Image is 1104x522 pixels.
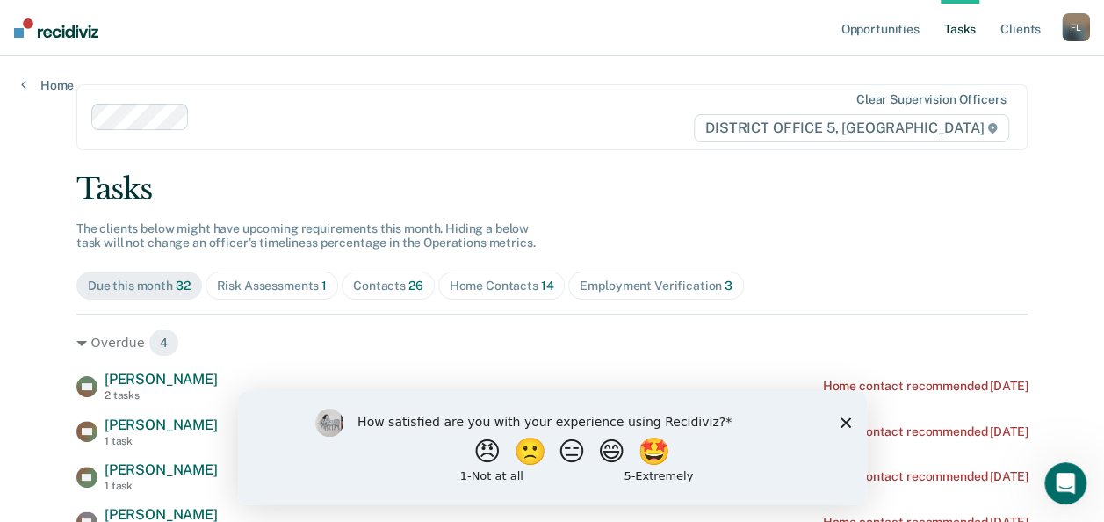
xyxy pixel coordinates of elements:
[353,279,423,294] div: Contacts
[822,379,1028,394] div: Home contact recommended [DATE]
[148,329,179,357] span: 4
[450,279,554,294] div: Home Contacts
[76,221,536,250] span: The clients below might have upcoming requirements this month. Hiding a below task will not chang...
[105,389,218,402] div: 2 tasks
[238,391,867,504] iframe: Survey by Kim from Recidiviz
[105,461,218,478] span: [PERSON_NAME]
[580,279,732,294] div: Employment Verification
[408,279,423,293] span: 26
[105,417,218,433] span: [PERSON_NAME]
[856,92,1006,107] div: Clear supervision officers
[14,18,98,38] img: Recidiviz
[321,279,327,293] span: 1
[76,329,1028,357] div: Overdue 4
[105,435,218,447] div: 1 task
[1044,462,1086,504] iframe: Intercom live chat
[1062,13,1090,41] div: F L
[541,279,554,293] span: 14
[76,171,1028,207] div: Tasks
[176,279,191,293] span: 32
[21,77,74,93] a: Home
[694,114,1009,142] span: DISTRICT OFFICE 5, [GEOGRAPHIC_DATA]
[105,371,218,388] span: [PERSON_NAME]
[217,279,328,294] div: Risk Assessments
[105,480,218,492] div: 1 task
[857,469,1028,484] div: Contact recommended [DATE]
[88,279,191,294] div: Due this month
[725,279,732,293] span: 3
[1062,13,1090,41] button: FL
[822,424,1028,439] div: Home contact recommended [DATE]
